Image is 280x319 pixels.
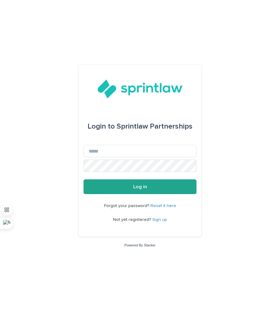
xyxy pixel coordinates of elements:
a: Powered By Stacker [124,243,155,247]
span: Forgot your password? [104,204,150,208]
span: Log in [133,184,147,189]
a: Reset it here [150,204,176,208]
span: Not yet registered? [113,217,152,222]
span: Login to [87,123,115,130]
a: Sign up [152,217,167,222]
img: lAReR8lAQ0auaI8hccMo [98,80,182,98]
div: Sprintlaw Partnerships [87,118,192,135]
button: Log in [84,179,196,194]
